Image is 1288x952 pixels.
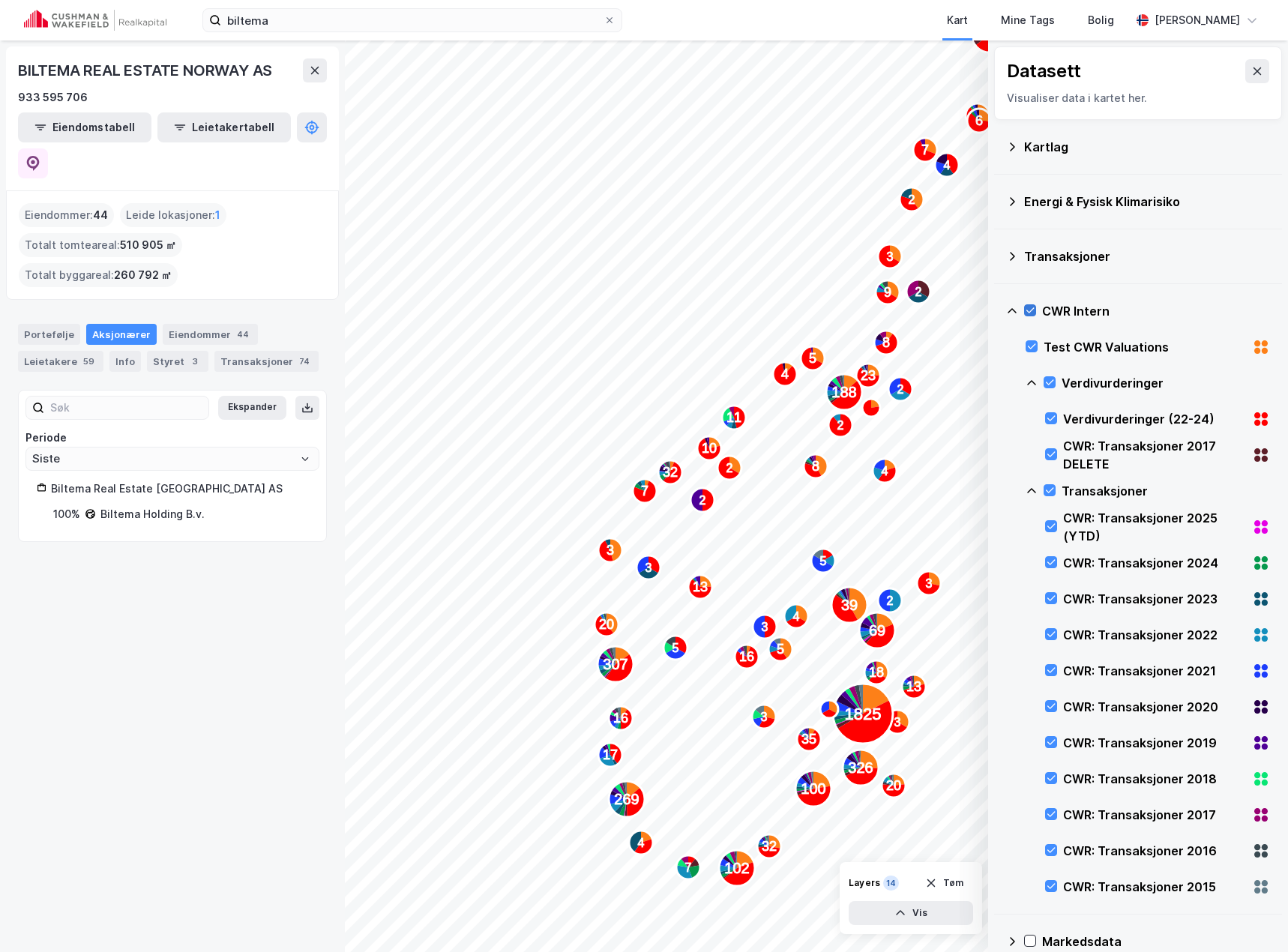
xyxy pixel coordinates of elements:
div: Layers [849,877,880,889]
div: Bolig [1088,11,1114,29]
img: cushman-wakefield-realkapital-logo.202ea83816669bd177139c58696a8fa1.svg [24,10,166,31]
text: 20 [599,617,614,632]
div: Map marker [795,771,831,807]
span: 1 [215,206,220,224]
text: 102 [724,860,749,876]
text: 32 [762,839,777,854]
input: Søk [44,397,208,419]
text: 5 [777,642,784,657]
div: Verdivurderinger (22-24) [1063,410,1246,428]
div: CWR: Transaksjoner 2025 (YTD) [1063,509,1246,545]
div: Transaksjoner [1024,247,1270,265]
div: CWR: Transaksjoner 2017 [1063,806,1246,824]
div: Map marker [752,705,776,729]
text: 326 [848,759,873,776]
div: Mine Tags [1001,11,1055,29]
span: 260 792 ㎡ [114,266,172,284]
div: Map marker [843,750,879,786]
div: 100% [53,505,80,523]
text: 5 [809,351,816,366]
input: Søk på adresse, matrikkel, gårdeiere, leietakere eller personer [221,9,604,31]
div: Kartlag [1024,138,1270,156]
text: 2 [909,193,915,206]
div: Map marker [598,538,622,562]
div: 59 [80,354,97,369]
div: Map marker [885,710,909,734]
div: Map marker [826,374,862,410]
text: 7 [921,142,929,157]
div: Test CWR Valuations [1044,338,1246,356]
div: CWR: Transaksjoner 2024 [1063,554,1246,572]
text: 2 [915,286,922,298]
div: Styret [147,351,208,372]
div: CWR: Transaksjoner 2019 [1063,734,1246,752]
div: Map marker [801,346,825,370]
div: Map marker [906,280,930,304]
div: 14 [883,876,899,891]
text: 7 [641,483,648,498]
text: 13 [906,679,921,694]
div: Map marker [966,103,990,127]
button: Open [299,453,311,465]
text: 9 [884,285,891,300]
div: Map marker [888,377,912,401]
div: [PERSON_NAME] [1155,11,1240,29]
div: Map marker [862,399,880,417]
text: 4 [781,367,789,382]
div: CWR: Transaksjoner 2020 [1063,698,1246,716]
button: Leietakertabell [157,112,291,142]
div: 933 595 706 [18,88,88,106]
div: Map marker [595,612,619,636]
div: Map marker [784,604,808,628]
div: Map marker [797,727,821,751]
div: Map marker [609,706,633,730]
div: Map marker [753,615,777,639]
div: Map marker [637,555,660,579]
text: 69 [869,622,885,639]
button: Vis [849,901,973,925]
div: Kontrollprogram for chat [1213,880,1288,952]
text: 10 [702,441,717,456]
text: 4 [793,610,800,623]
div: CWR: Transaksjoner 2017 DELETE [1063,437,1246,473]
div: Portefølje [18,324,80,345]
div: Map marker [598,646,634,682]
text: 7 [974,108,981,123]
text: 7 [685,861,692,874]
text: 23 [861,368,876,383]
div: CWR: Transaksjoner 2021 [1063,662,1246,680]
text: 4 [638,837,645,849]
div: Periode [25,429,319,447]
div: Map marker [676,855,700,879]
div: Map marker [882,774,906,798]
div: Map marker [719,850,755,886]
div: Map marker [768,637,792,661]
div: Map marker [804,454,828,478]
div: Eiendommer [163,324,258,345]
text: 3 [607,543,614,558]
div: Map marker [629,831,653,855]
div: Map marker [757,834,781,858]
div: Map marker [967,109,991,133]
div: Biltema Holding B.v. [100,505,205,523]
text: 269 [614,791,639,807]
text: 16 [613,711,628,726]
text: 2 [726,462,733,475]
text: 6 [975,113,983,128]
div: Markedsdata [1042,933,1270,951]
div: Map marker [658,460,682,484]
text: 5 [672,642,679,654]
text: 17 [603,747,618,762]
div: Transaksjoner [214,351,319,372]
text: 188 [831,384,856,400]
div: CWR: Transaksjoner 2023 [1063,590,1246,608]
div: Map marker [633,479,657,503]
div: Energi & Fysisk Klimarisiko [1024,193,1270,211]
text: 18 [869,665,884,680]
input: ClearOpen [26,448,319,470]
span: 44 [93,206,108,224]
text: 3 [762,621,768,633]
text: 1825 [845,705,882,723]
button: Ekspander [218,396,286,420]
text: 307 [603,656,628,672]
